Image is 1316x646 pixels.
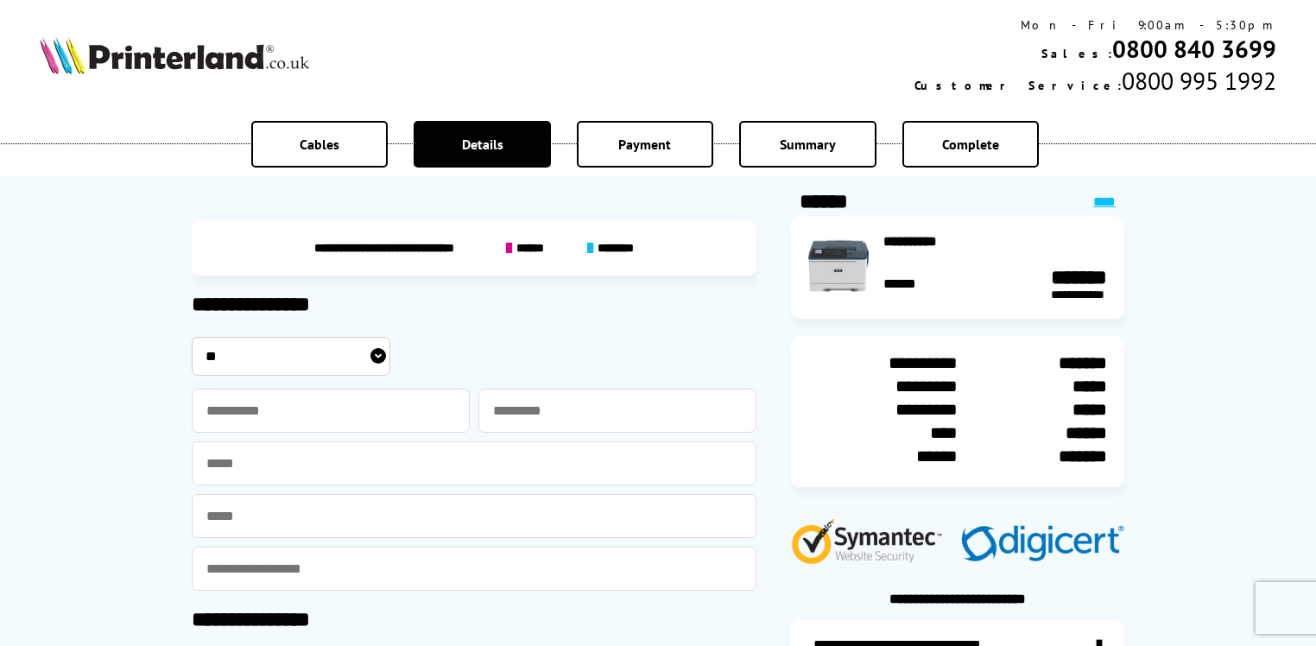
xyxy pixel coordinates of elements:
[300,136,339,153] span: Cables
[462,136,503,153] span: Details
[1041,46,1112,61] span: Sales:
[914,17,1276,33] div: Mon - Fri 9:00am - 5:30pm
[942,136,999,153] span: Complete
[40,36,309,74] img: Printerland Logo
[618,136,671,153] span: Payment
[780,136,836,153] span: Summary
[914,78,1122,93] span: Customer Service:
[1112,33,1276,65] a: 0800 840 3699
[1122,65,1276,97] span: 0800 995 1992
